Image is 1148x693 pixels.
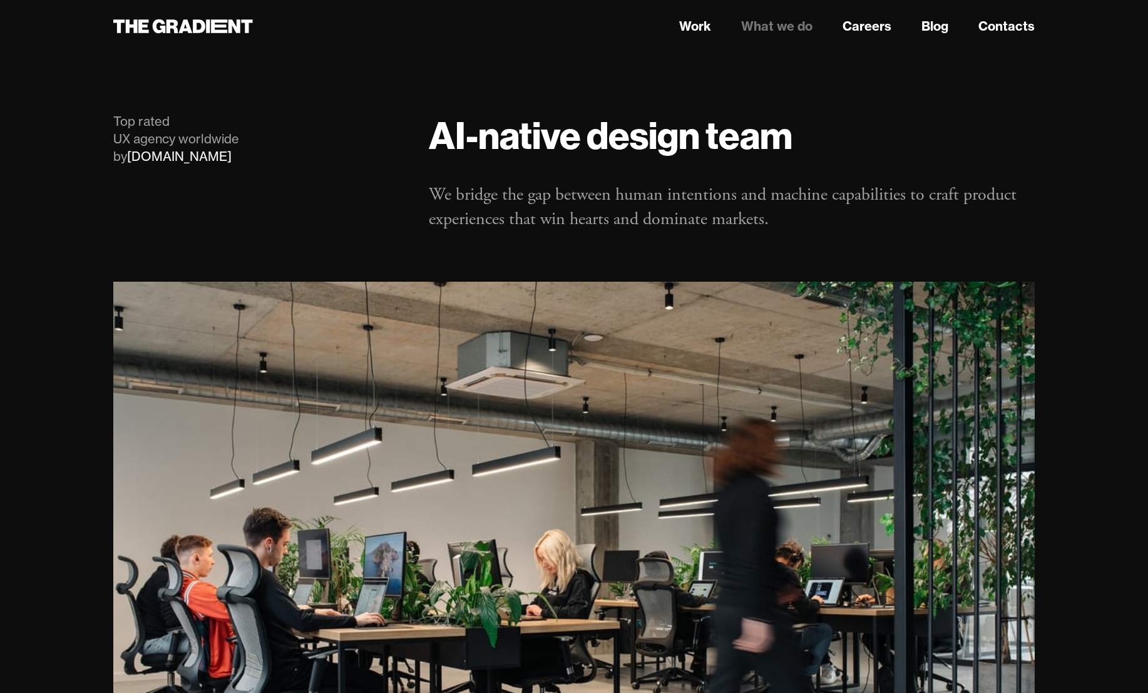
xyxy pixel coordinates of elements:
[127,148,232,164] a: [DOMAIN_NAME]
[429,113,1035,158] h1: AI-native design team
[113,113,404,165] div: Top rated UX agency worldwide by
[741,17,812,36] a: What we do
[429,183,1035,232] p: We bridge the gap between human intentions and machine capabilities to craft product experiences ...
[921,17,948,36] a: Blog
[679,17,711,36] a: Work
[843,17,891,36] a: Careers
[978,17,1035,36] a: Contacts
